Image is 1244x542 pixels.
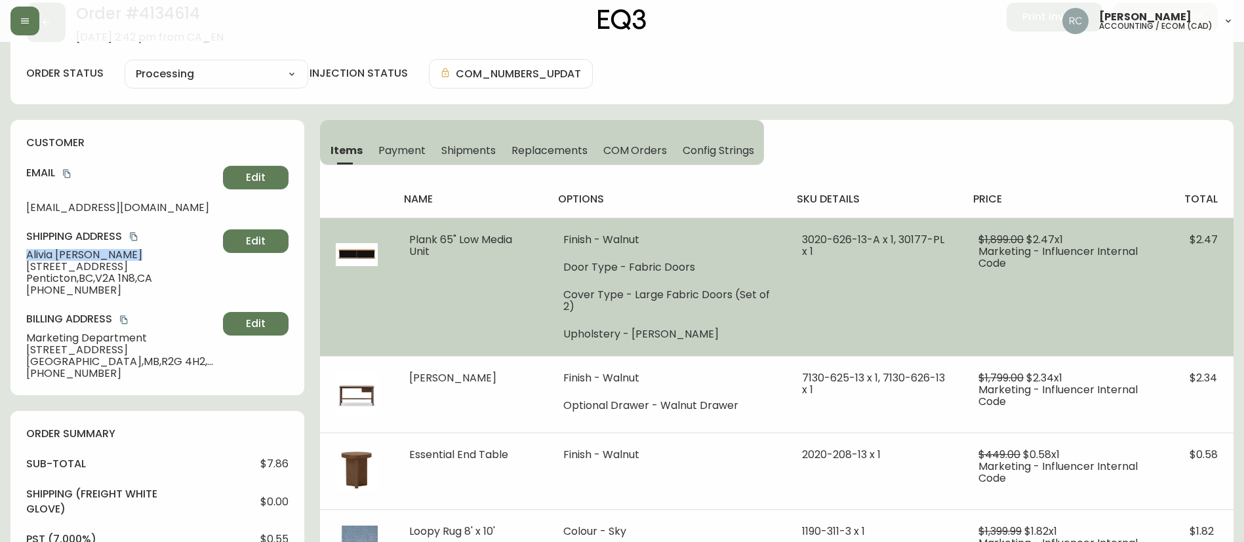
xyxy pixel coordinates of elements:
[603,144,668,157] span: COM Orders
[409,232,512,259] span: Plank 65" Low Media Unit
[563,261,771,273] li: Door Type - Fabric Doors
[378,144,426,157] span: Payment
[26,487,157,516] h4: Shipping ( Freight White Glove )
[1024,524,1057,539] span: $1.82 x 1
[223,166,289,189] button: Edit
[127,230,140,243] button: copy
[1190,232,1218,247] span: $2.47
[223,229,289,253] button: Edit
[26,356,218,368] span: [GEOGRAPHIC_DATA] , MB , R2G 4H2 , CA
[409,524,495,539] span: Loopy Rug 8' x 10'
[978,459,1138,486] span: Marketing - Influencer Internal Code
[26,261,218,273] span: [STREET_ADDRESS]
[26,312,218,326] h4: Billing Address
[802,447,881,462] span: 2020-208-13 x 1
[26,344,218,356] span: [STREET_ADDRESS]
[26,66,104,81] label: order status
[1099,22,1213,30] h5: accounting / ecom (cad)
[26,229,218,244] h4: Shipping Address
[563,328,771,340] li: Upholstery - [PERSON_NAME]
[598,9,647,30] img: logo
[223,312,289,336] button: Edit
[336,234,378,276] img: 3020-626-MC-400-1-cl79896gl14vk0166h981lumx.jpg
[117,313,130,326] button: copy
[563,400,771,412] li: Optional Drawer - Walnut Drawer
[336,372,378,414] img: d748ec2f-510b-4de3-8814-602a5890d598Optional[marcel-walnut-desk-with-drawer].jpg
[978,382,1138,409] span: Marketing - Influencer Internal Code
[331,144,363,157] span: Items
[973,192,1163,206] h4: price
[404,192,536,206] h4: name
[563,234,771,246] li: Finish - Walnut
[802,370,945,397] span: 7130-625-13 x 1, 7130-626-13 x 1
[978,524,1022,539] span: $1,399.99
[512,144,587,157] span: Replacements
[1190,524,1214,539] span: $1.82
[26,427,289,441] h4: order summary
[1184,192,1223,206] h4: total
[1099,12,1192,22] span: [PERSON_NAME]
[260,458,289,470] span: $7.86
[409,447,508,462] span: Essential End Table
[26,332,218,344] span: Marketing Department
[978,447,1020,462] span: $449.00
[26,166,218,180] h4: Email
[1023,447,1060,462] span: $0.58 x 1
[978,244,1138,271] span: Marketing - Influencer Internal Code
[26,284,218,296] span: [PHONE_NUMBER]
[563,289,771,313] li: Cover Type - Large Fabric Doors (Set of 2)
[336,449,378,491] img: 3c7ac153-4d0b-43bc-832e-235bafab8037Optional[ESSENTIAL-RND-END-2020-208-13-WALNUT-Front-LP.jpg].jpg
[1190,447,1218,462] span: $0.58
[563,526,771,537] li: Colour - Sky
[558,192,776,206] h4: options
[563,449,771,461] li: Finish - Walnut
[1062,8,1089,34] img: f4ba4e02bd060be8f1386e3ca455bd0e
[246,170,266,185] span: Edit
[26,368,218,379] span: [PHONE_NUMBER]
[978,370,1024,385] span: $1,799.00
[683,144,753,157] span: Config Strings
[802,232,944,259] span: 3020-626-13-A x 1, 30177-PL x 1
[409,370,496,385] span: [PERSON_NAME]
[978,232,1024,247] span: $1,899.00
[26,457,86,471] h4: sub-total
[797,192,952,206] h4: sku details
[26,202,218,214] span: [EMAIL_ADDRESS][DOMAIN_NAME]
[260,496,289,508] span: $0.00
[76,31,224,43] span: [DATE] 2:42 pm from CA_EN
[1190,370,1217,385] span: $2.34
[26,136,289,150] h4: customer
[802,524,865,539] span: 1190-311-3 x 1
[246,234,266,248] span: Edit
[1026,370,1062,385] span: $2.34 x 1
[1026,232,1063,247] span: $2.47 x 1
[563,372,771,384] li: Finish - Walnut
[441,144,496,157] span: Shipments
[310,66,408,81] h4: injection status
[246,317,266,331] span: Edit
[26,273,218,284] span: Penticton , BC , V2A 1N8 , CA
[60,167,73,180] button: copy
[26,249,218,261] span: Alivia [PERSON_NAME]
